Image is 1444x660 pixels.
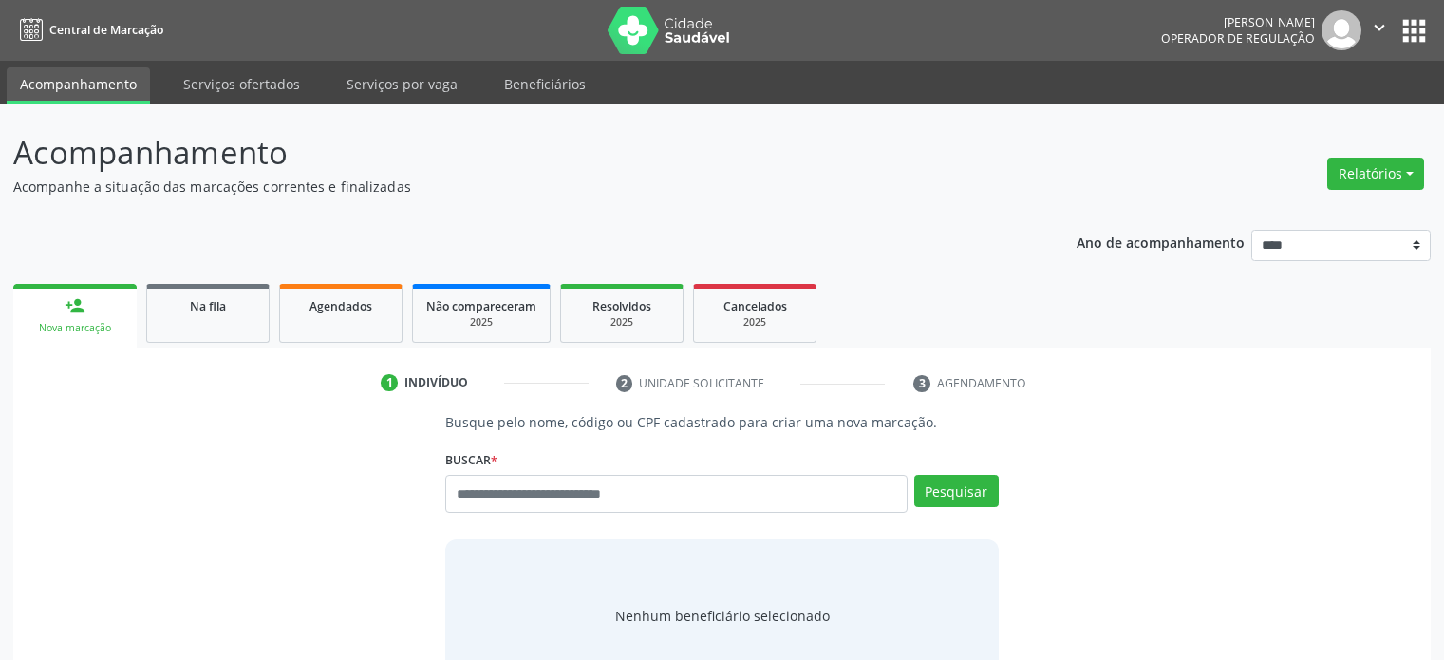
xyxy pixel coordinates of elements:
span: Nenhum beneficiário selecionado [615,606,830,626]
span: Não compareceram [426,298,536,314]
div: 2025 [574,315,669,330]
a: Acompanhamento [7,67,150,104]
button: apps [1397,14,1431,47]
div: Indivíduo [404,374,468,391]
a: Beneficiários [491,67,599,101]
p: Busque pelo nome, código ou CPF cadastrado para criar uma nova marcação. [445,412,998,432]
span: Cancelados [723,298,787,314]
i:  [1369,17,1390,38]
div: 2025 [426,315,536,330]
button: Relatórios [1327,158,1424,190]
button:  [1361,10,1397,50]
img: img [1322,10,1361,50]
span: Na fila [190,298,226,314]
label: Buscar [445,445,497,475]
span: Agendados [309,298,372,314]
div: Nova marcação [27,321,123,335]
p: Ano de acompanhamento [1077,230,1245,254]
span: Resolvidos [592,298,651,314]
a: Central de Marcação [13,14,163,46]
div: 1 [381,374,398,391]
div: person_add [65,295,85,316]
a: Serviços por vaga [333,67,471,101]
div: 2025 [707,315,802,330]
span: Operador de regulação [1161,30,1315,47]
span: Central de Marcação [49,22,163,38]
p: Acompanhamento [13,129,1005,177]
p: Acompanhe a situação das marcações correntes e finalizadas [13,177,1005,197]
button: Pesquisar [914,475,999,507]
a: Serviços ofertados [170,67,313,101]
div: [PERSON_NAME] [1161,14,1315,30]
